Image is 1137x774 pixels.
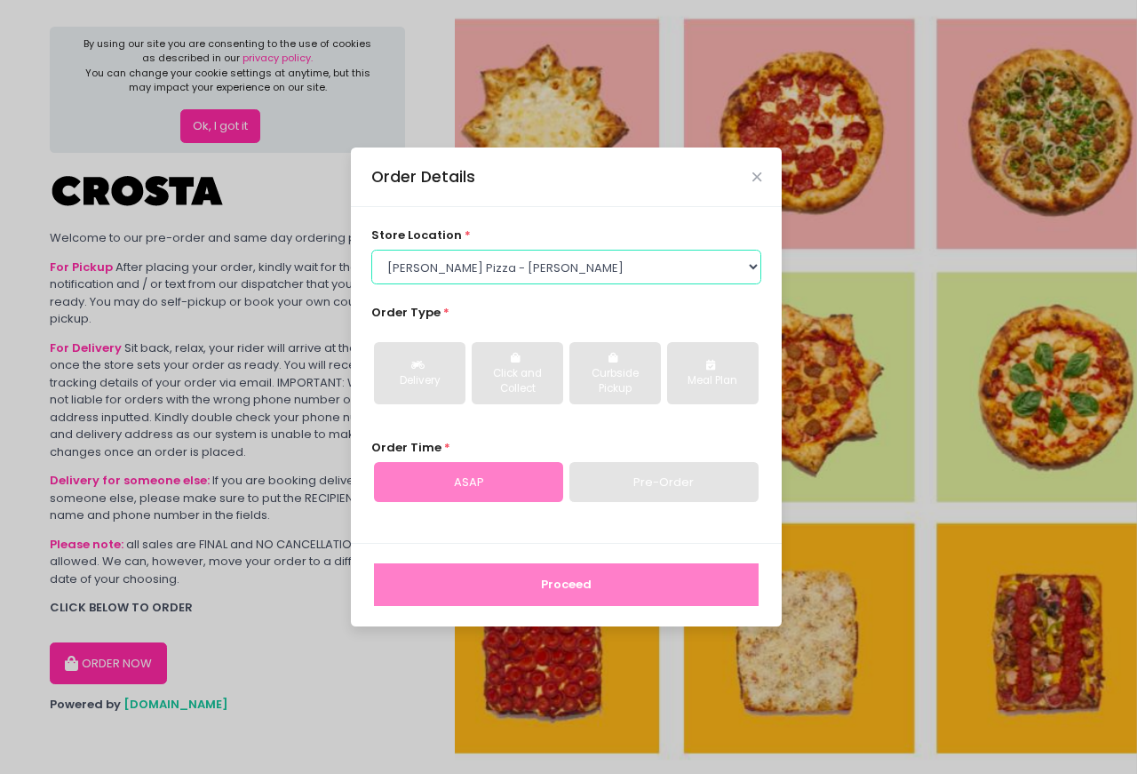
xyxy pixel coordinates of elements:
[680,373,746,389] div: Meal Plan
[582,366,648,397] div: Curbside Pickup
[371,165,475,188] div: Order Details
[374,342,465,404] button: Delivery
[484,366,551,397] div: Click and Collect
[371,227,462,243] span: store location
[374,563,759,606] button: Proceed
[371,439,441,456] span: Order Time
[371,304,441,321] span: Order Type
[667,342,759,404] button: Meal Plan
[472,342,563,404] button: Click and Collect
[752,172,761,181] button: Close
[569,342,661,404] button: Curbside Pickup
[386,373,453,389] div: Delivery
